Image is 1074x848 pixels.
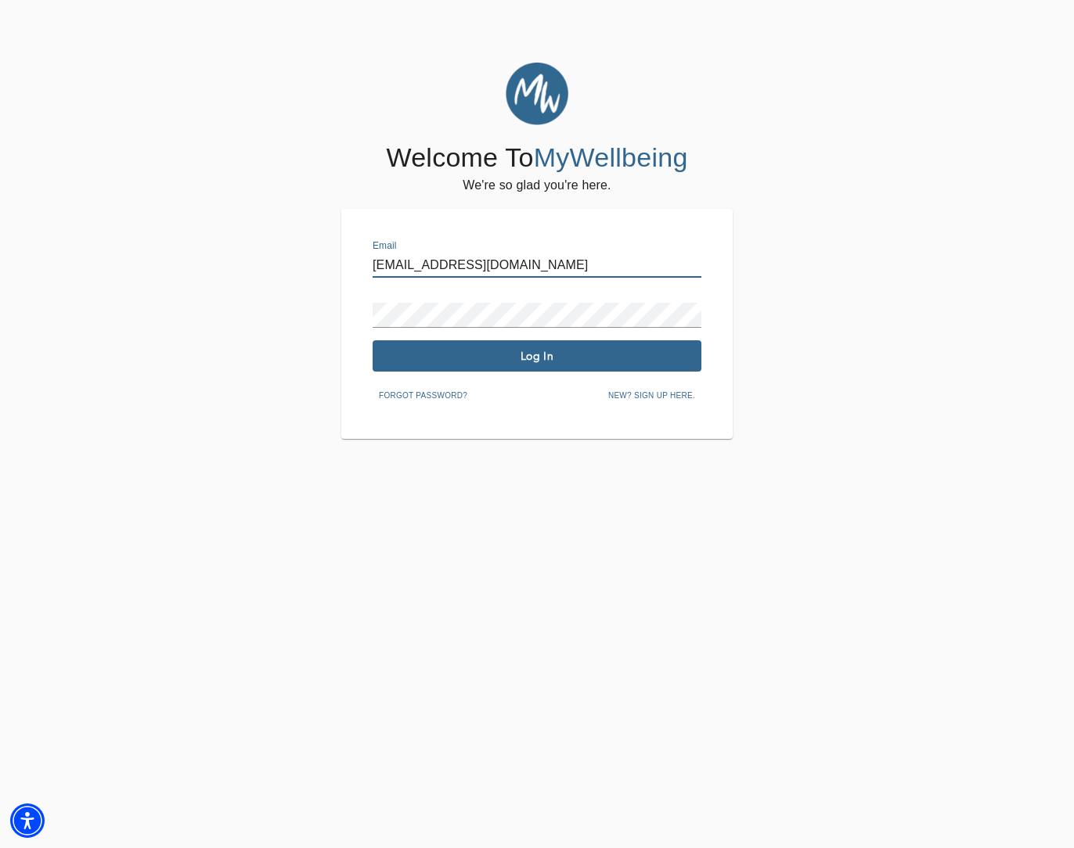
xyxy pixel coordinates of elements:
[379,349,695,364] span: Log In
[379,389,467,403] span: Forgot password?
[373,388,474,401] a: Forgot password?
[506,63,568,125] img: MyWellbeing
[10,803,45,838] div: Accessibility Menu
[373,242,397,251] label: Email
[386,142,687,174] h4: Welcome To
[608,389,695,403] span: New? Sign up here.
[602,384,701,408] button: New? Sign up here.
[373,340,701,372] button: Log In
[534,142,688,172] span: MyWellbeing
[373,384,474,408] button: Forgot password?
[463,174,611,196] h6: We're so glad you're here.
